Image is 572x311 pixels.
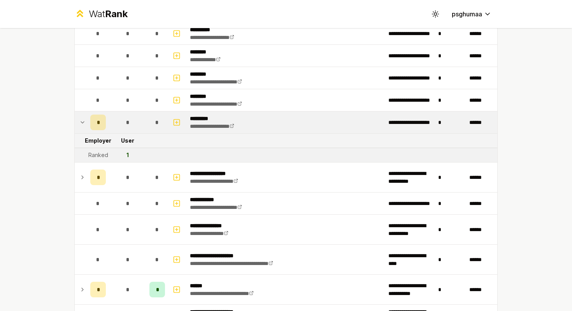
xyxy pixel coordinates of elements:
span: Rank [105,8,128,19]
td: Employer [87,134,109,148]
div: 1 [126,151,129,159]
td: User [109,134,146,148]
a: WatRank [74,8,128,20]
div: Wat [89,8,128,20]
button: psghumaa [446,7,498,21]
div: Ranked [88,151,108,159]
span: psghumaa [452,9,482,19]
